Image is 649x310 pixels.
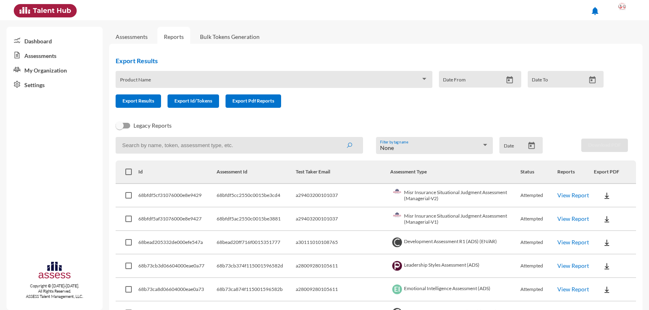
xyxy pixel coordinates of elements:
[6,48,103,62] a: Assessments
[390,207,520,231] td: Misr Insurance Situational Judgment Assessment (Managerial-V1)
[557,215,589,222] a: View Report
[520,231,557,254] td: Attempted
[520,254,557,278] td: Attempted
[557,192,589,199] a: View Report
[520,278,557,301] td: Attempted
[116,33,148,40] a: Assessments
[557,286,589,293] a: View Report
[296,231,391,254] td: a30111010108765
[138,207,217,231] td: 68bfdf5af31076000e8e9427
[138,254,217,278] td: 68b73cb3d06604000eae0a77
[168,94,219,108] button: Export Id/Tokens
[557,160,594,184] th: Reports
[226,94,281,108] button: Export Pdf Reports
[524,141,539,150] button: Open calendar
[590,6,600,16] mat-icon: notifications
[6,62,103,77] a: My Organization
[520,184,557,207] td: Attempted
[6,283,103,299] p: Copyright © [DATE]-[DATE]. All Rights Reserved. ASSESS Talent Management, LLC.
[217,184,295,207] td: 68bfdf5cc2550c0015be3cd4
[174,98,212,104] span: Export Id/Tokens
[6,33,103,48] a: Dashboard
[138,231,217,254] td: 68bead205332de000efe547a
[296,207,391,231] td: a29403200101037
[390,160,520,184] th: Assessment Type
[588,142,621,148] span: Download PDF
[296,184,391,207] td: a29403200101037
[296,278,391,301] td: a28009280105611
[138,278,217,301] td: 68b73ca8d06604000eae0a73
[133,121,172,130] span: Legacy Reports
[217,278,295,301] td: 68b73ca874f115001596582b
[116,57,610,64] h2: Export Results
[217,207,295,231] td: 68bfdf5ac2550c0015be3881
[503,76,517,84] button: Open calendar
[138,184,217,207] td: 68bfdf5cf31076000e8e9429
[217,231,295,254] td: 68bead20ff716f0015351777
[6,77,103,92] a: Settings
[390,278,520,301] td: Emotional Intelligence Assessment (ADS)
[138,160,217,184] th: Id
[594,160,636,184] th: Export PDF
[122,98,154,104] span: Export Results
[390,231,520,254] td: Development Assessment R1 (ADS) (EN/AR)
[390,254,520,278] td: Leadership Styles Assessment (ADS)
[585,76,600,84] button: Open calendar
[581,139,628,152] button: Download PDF
[217,160,295,184] th: Assessment Id
[296,254,391,278] td: a28009280105611
[116,94,161,108] button: Export Results
[38,261,71,282] img: assesscompany-logo.png
[557,262,589,269] a: View Report
[116,137,363,154] input: Search by name, token, assessment type, etc.
[157,27,190,47] a: Reports
[232,98,274,104] span: Export Pdf Reports
[520,160,557,184] th: Status
[390,184,520,207] td: Misr Insurance Situational Judgment Assessment (Managerial-V2)
[217,254,295,278] td: 68b73cb374f115001596582d
[520,207,557,231] td: Attempted
[296,160,391,184] th: Test Taker Email
[193,27,266,47] a: Bulk Tokens Generation
[557,239,589,246] a: View Report
[380,144,394,151] span: None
